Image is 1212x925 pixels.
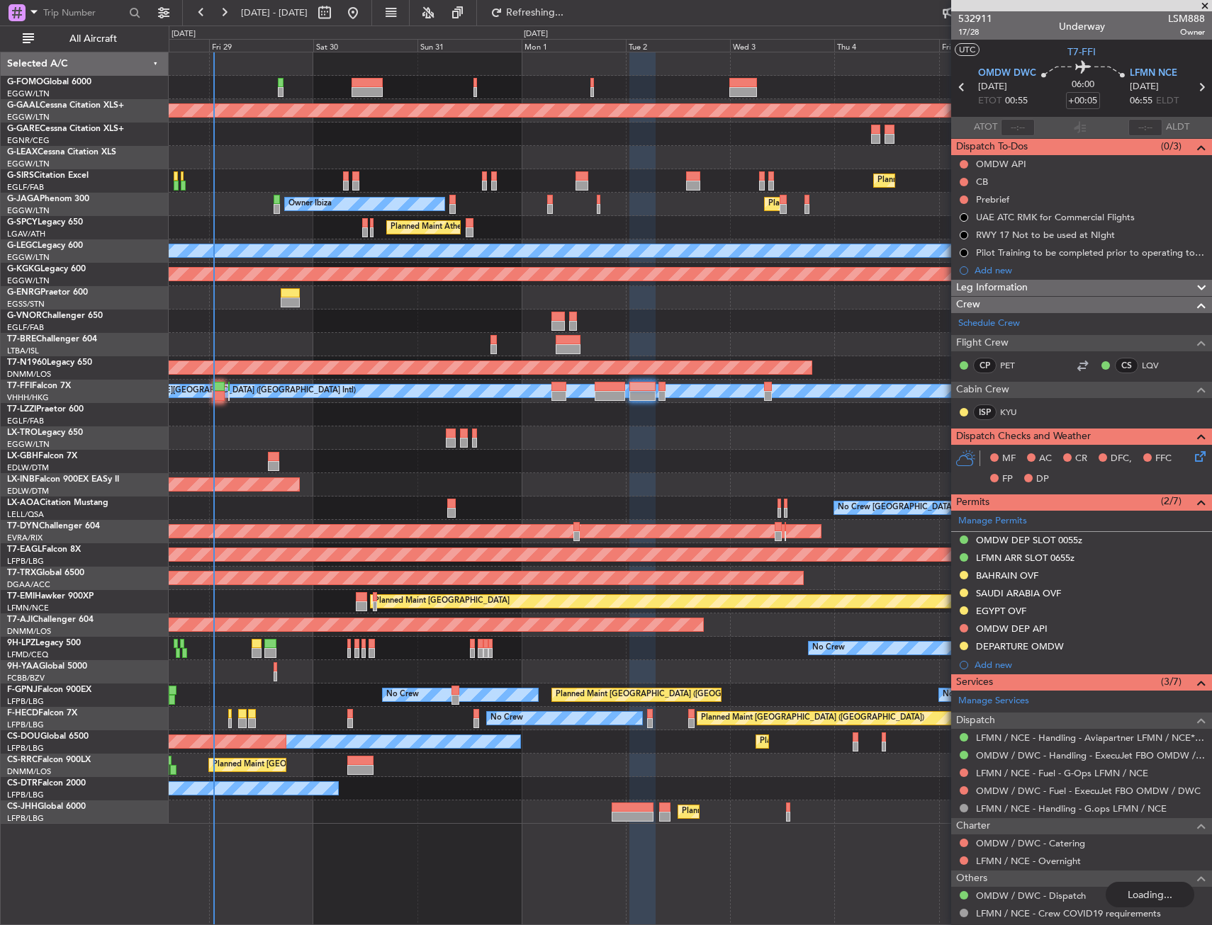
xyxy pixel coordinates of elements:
div: Planned Maint [GEOGRAPHIC_DATA] ([GEOGRAPHIC_DATA]) [701,708,924,729]
a: OMDW / DWC - Dispatch [976,890,1086,902]
a: OMDW / DWC - Fuel - ExecuJet FBO OMDW / DWC [976,785,1201,797]
a: DNMM/LOS [7,626,51,637]
span: 9H-LPZ [7,639,35,647]
span: G-GARE [7,125,40,133]
span: T7-FFI [1067,45,1096,59]
div: Pilot Training to be completed prior to operating to LFMD [976,246,1205,259]
div: EGYPT OVF [976,605,1026,617]
button: UTC [955,43,980,56]
span: G-VNOR [7,312,42,320]
span: T7-EAGL [7,545,42,554]
span: LX-TRO [7,429,38,437]
a: EGGW/LTN [7,159,50,169]
span: G-KGKG [7,265,40,273]
span: G-LEGC [7,242,38,250]
a: EGGW/LTN [7,205,50,216]
span: G-FOMO [7,78,43,86]
a: EGGW/LTN [7,112,50,123]
span: CS-JHH [7,802,38,811]
a: G-GAALCessna Citation XLS+ [7,101,124,110]
div: Fri 5 [939,39,1043,52]
div: Sun 31 [417,39,522,52]
a: G-JAGAPhenom 300 [7,195,89,203]
a: FCBB/BZV [7,673,45,683]
a: OMDW / DWC - Handling - ExecuJet FBO OMDW / DWC [976,749,1205,761]
div: Owner Ibiza [288,193,332,215]
div: UAE ATC RMK for Commercial Flights [976,211,1135,223]
div: No Crew [490,708,523,729]
span: Charter [956,818,990,834]
div: Add new [975,264,1205,276]
span: G-LEAX [7,148,38,157]
span: (0/3) [1161,139,1182,154]
a: LQV [1142,359,1174,372]
span: [DATE] [978,80,1007,94]
div: CP [973,358,997,373]
span: Services [956,674,993,691]
div: No Crew [386,684,419,705]
button: All Aircraft [16,28,154,50]
div: LFMN ARR SLOT 0655z [976,552,1074,564]
span: Permits [956,494,989,511]
span: Owner [1168,26,1205,38]
div: Planned Maint [GEOGRAPHIC_DATA] ([GEOGRAPHIC_DATA]) [877,170,1101,191]
a: KYU [1000,406,1032,419]
a: G-FOMOGlobal 6000 [7,78,91,86]
a: CS-JHHGlobal 6000 [7,802,86,811]
span: T7-BRE [7,335,36,344]
div: Tue 2 [626,39,730,52]
span: T7-EMI [7,592,35,601]
div: Planned Maint [GEOGRAPHIC_DATA] ([GEOGRAPHIC_DATA]) [760,731,983,752]
a: EGNR/CEG [7,135,50,146]
a: LFPB/LBG [7,813,44,824]
span: ETOT [978,94,1001,108]
a: EGGW/LTN [7,439,50,450]
span: LX-INB [7,475,35,484]
span: LFMN NCE [1130,67,1177,81]
a: G-KGKGLegacy 600 [7,265,86,273]
a: G-GARECessna Citation XLS+ [7,125,124,133]
span: G-ENRG [7,288,40,297]
span: DFC, [1111,452,1132,466]
a: G-ENRGPraetor 600 [7,288,88,297]
span: ELDT [1156,94,1179,108]
span: T7-N1960 [7,358,47,367]
span: FFC [1155,452,1172,466]
a: LX-INBFalcon 900EX EASy II [7,475,119,484]
span: T7-TRX [7,569,36,577]
div: Fri 29 [209,39,313,52]
div: No Crew [812,637,845,659]
div: Sat 30 [313,39,417,52]
span: 06:00 [1072,78,1094,92]
div: [DATE] [172,28,196,40]
a: EDLW/DTM [7,486,49,496]
a: CS-DTRFalcon 2000 [7,779,86,788]
a: LFMN / NCE - Crew COVID19 requirements [976,907,1161,919]
a: T7-EAGLFalcon 8X [7,545,81,554]
span: AC [1039,452,1052,466]
div: Planned Maint [GEOGRAPHIC_DATA] [374,591,510,612]
div: SAUDI ARABIA OVF [976,587,1061,599]
div: [DATE] [524,28,548,40]
a: LELL/QSA [7,509,44,520]
a: LFMN / NCE - Handling - G.ops LFMN / NCE [976,802,1167,815]
span: CS-DTR [7,779,38,788]
a: LFPB/LBG [7,556,44,567]
a: LFPB/LBG [7,743,44,754]
a: EGLF/FAB [7,416,44,426]
a: EGGW/LTN [7,276,50,286]
a: G-VNORChallenger 650 [7,312,103,320]
span: Leg Information [956,280,1028,296]
div: Loading... [1106,882,1194,907]
span: OMDW DWC [978,67,1036,81]
div: OMDW DEP SLOT 0055z [976,534,1082,546]
span: Dispatch Checks and Weather [956,429,1091,445]
span: DP [1036,472,1049,487]
span: G-GAAL [7,101,40,110]
a: CS-RRCFalcon 900LX [7,756,91,764]
span: G-JAGA [7,195,40,203]
a: F-HECDFalcon 7X [7,709,77,717]
div: No Crew [943,684,975,705]
span: F-HECD [7,709,38,717]
div: Planned Maint [GEOGRAPHIC_DATA] ([GEOGRAPHIC_DATA]) [213,754,436,776]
